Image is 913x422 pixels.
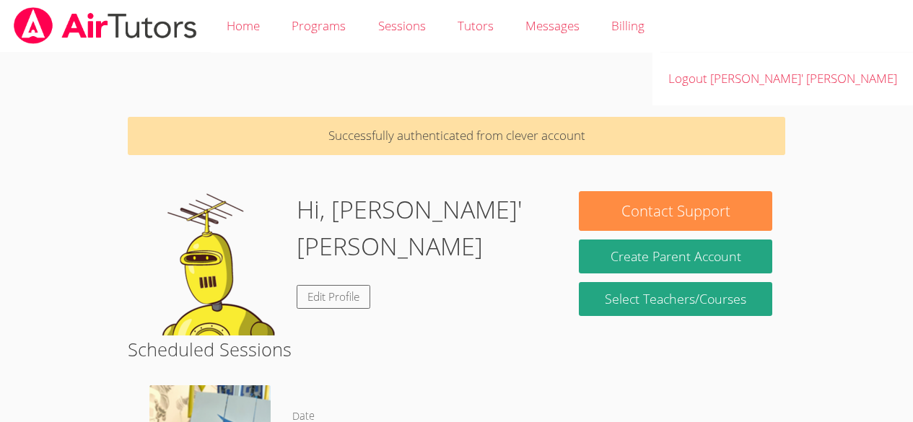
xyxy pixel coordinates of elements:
span: Messages [525,17,580,34]
a: Edit Profile [297,285,370,309]
h1: Hi, [PERSON_NAME]' [PERSON_NAME] [297,191,553,265]
button: Create Parent Account [579,239,772,273]
p: Successfully authenticated from clever account [128,117,785,155]
a: Select Teachers/Courses [579,282,772,316]
a: Logout [PERSON_NAME]' [PERSON_NAME] [652,53,913,105]
button: Contact Support [579,191,772,231]
img: default.png [141,191,285,335]
h2: Scheduled Sessions [128,335,785,363]
img: airtutors_banner-c4298cdbf04f3fff15de1276eac7730deb9818008684d7c2e4769d2f7ddbe033.png [12,7,198,44]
